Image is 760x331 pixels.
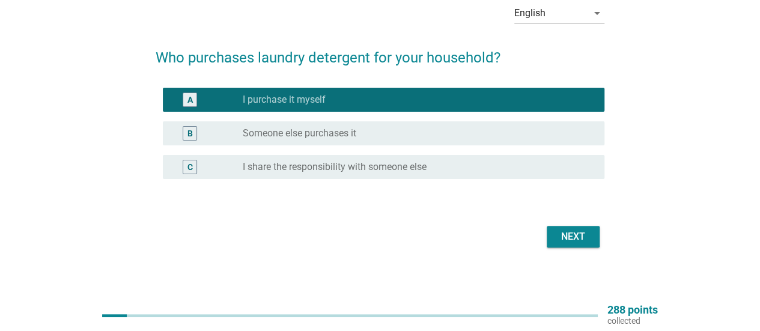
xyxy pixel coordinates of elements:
[187,94,193,106] div: A
[243,127,356,139] label: Someone else purchases it
[607,315,658,326] p: collected
[243,94,326,106] label: I purchase it myself
[156,35,604,68] h2: Who purchases laundry detergent for your household?
[556,229,590,244] div: Next
[590,6,604,20] i: arrow_drop_down
[547,226,600,247] button: Next
[187,127,193,140] div: B
[243,161,427,173] label: I share the responsibility with someone else
[514,8,546,19] div: English
[607,305,658,315] p: 288 points
[187,161,193,174] div: C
